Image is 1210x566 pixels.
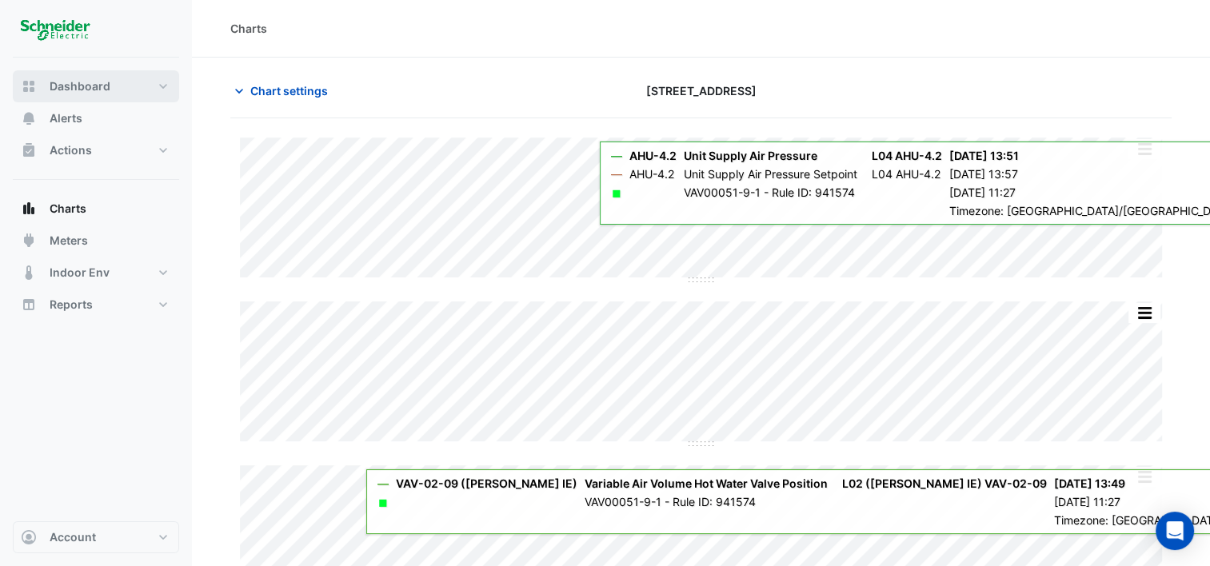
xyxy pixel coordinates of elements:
[1128,303,1160,323] button: More Options
[50,110,82,126] span: Alerts
[50,201,86,217] span: Charts
[21,78,37,94] app-icon: Dashboard
[13,289,179,321] button: Reports
[50,233,88,249] span: Meters
[1128,139,1160,159] button: More Options
[13,193,179,225] button: Charts
[1156,512,1194,550] div: Open Intercom Messenger
[230,77,338,105] button: Chart settings
[250,82,328,99] span: Chart settings
[50,142,92,158] span: Actions
[21,297,37,313] app-icon: Reports
[13,521,179,553] button: Account
[230,20,267,37] div: Charts
[50,78,110,94] span: Dashboard
[13,257,179,289] button: Indoor Env
[13,102,179,134] button: Alerts
[50,529,96,545] span: Account
[50,297,93,313] span: Reports
[21,233,37,249] app-icon: Meters
[21,265,37,281] app-icon: Indoor Env
[21,201,37,217] app-icon: Charts
[1128,467,1160,487] button: More Options
[13,134,179,166] button: Actions
[645,82,756,99] span: [STREET_ADDRESS]
[13,70,179,102] button: Dashboard
[13,225,179,257] button: Meters
[50,265,110,281] span: Indoor Env
[19,13,91,45] img: Company Logo
[21,142,37,158] app-icon: Actions
[21,110,37,126] app-icon: Alerts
